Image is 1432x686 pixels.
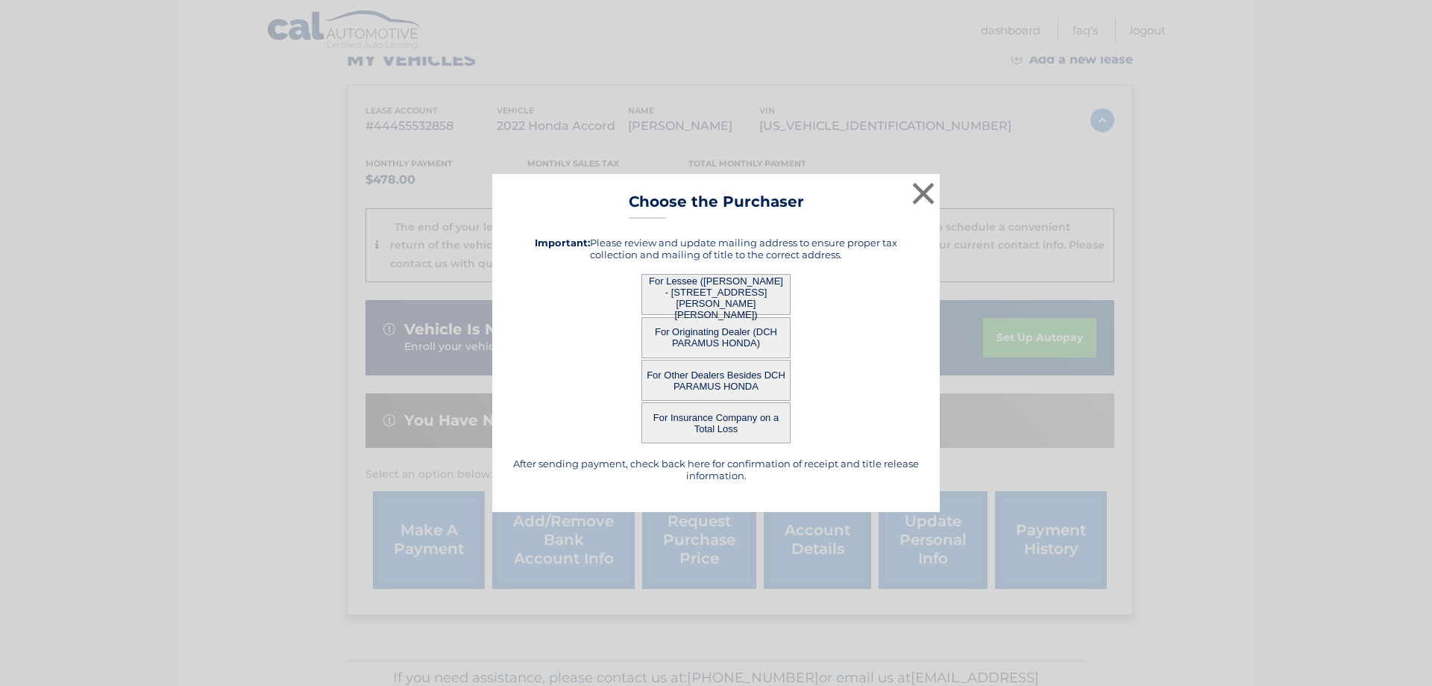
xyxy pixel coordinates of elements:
[641,274,791,315] button: For Lessee ([PERSON_NAME] - [STREET_ADDRESS][PERSON_NAME][PERSON_NAME])
[641,360,791,401] button: For Other Dealers Besides DCH PARAMUS HONDA
[511,458,921,481] h5: After sending payment, check back here for confirmation of receipt and title release information.
[629,193,804,219] h3: Choose the Purchaser
[641,317,791,358] button: For Originating Dealer (DCH PARAMUS HONDA)
[641,402,791,443] button: For Insurance Company on a Total Loss
[908,178,938,208] button: ×
[535,237,590,249] strong: Important:
[511,237,921,261] h5: Please review and update mailing address to ensure proper tax collection and mailing of title to ...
